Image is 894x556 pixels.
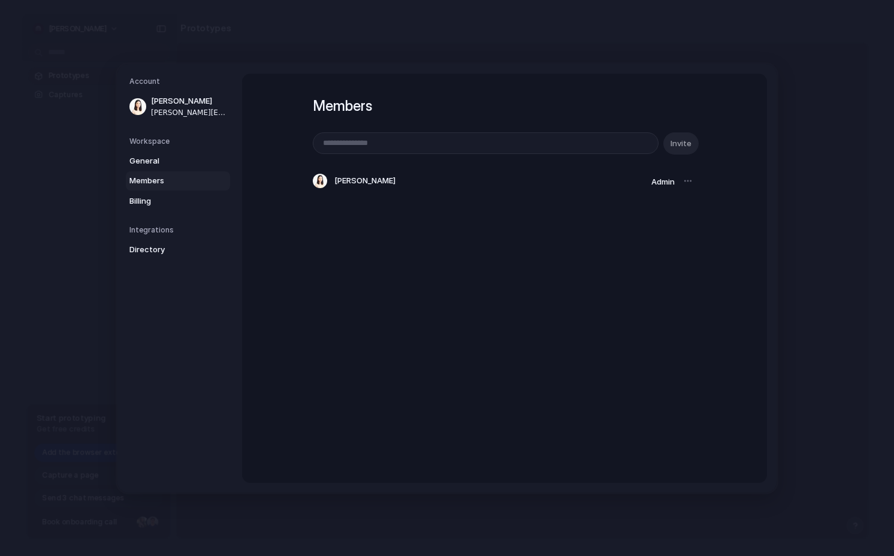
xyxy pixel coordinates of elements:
[129,225,230,235] h5: Integrations
[129,175,206,187] span: Members
[334,175,395,187] span: [PERSON_NAME]
[129,244,206,256] span: Directory
[126,171,230,191] a: Members
[126,92,230,122] a: [PERSON_NAME][PERSON_NAME][EMAIL_ADDRESS][PERSON_NAME][DOMAIN_NAME]
[151,95,228,107] span: [PERSON_NAME]
[151,107,228,117] span: [PERSON_NAME][EMAIL_ADDRESS][PERSON_NAME][DOMAIN_NAME]
[129,155,206,167] span: General
[129,135,230,146] h5: Workspace
[651,177,675,186] span: Admin
[126,151,230,170] a: General
[126,240,230,259] a: Directory
[313,95,696,117] h1: Members
[129,195,206,207] span: Billing
[129,76,230,87] h5: Account
[126,191,230,210] a: Billing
